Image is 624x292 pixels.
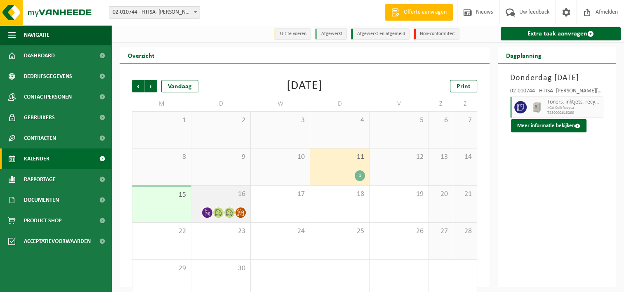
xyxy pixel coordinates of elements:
[287,80,323,92] div: [DATE]
[314,153,365,162] span: 11
[457,116,473,125] span: 7
[450,80,477,92] a: Print
[145,80,157,92] span: Volgende
[457,227,473,236] span: 28
[510,88,603,97] div: 02-010744 - HTISA- [PERSON_NAME][GEOGRAPHIC_DATA]
[457,190,473,199] span: 21
[433,190,449,199] span: 20
[195,264,246,273] span: 30
[429,97,453,111] td: Z
[433,116,449,125] span: 6
[374,190,424,199] span: 19
[355,170,365,181] div: 1
[370,97,429,111] td: V
[195,190,246,199] span: 16
[24,87,72,107] span: Contactpersonen
[402,8,449,16] span: Offerte aanvragen
[374,116,424,125] span: 5
[24,128,56,148] span: Contracten
[137,116,187,125] span: 1
[433,153,449,162] span: 13
[547,106,601,111] span: KGA Colli Recyca
[457,83,471,90] span: Print
[453,97,478,111] td: Z
[374,227,424,236] span: 26
[498,47,550,63] h2: Dagplanning
[315,28,347,40] li: Afgewerkt
[24,107,55,128] span: Gebruikers
[433,227,449,236] span: 27
[547,111,601,115] span: T250002613289
[195,116,246,125] span: 2
[109,7,200,18] span: 02-010744 - HTISA- SKOG - GENT
[137,191,187,200] span: 15
[385,4,453,21] a: Offerte aanvragen
[132,80,144,92] span: Vorige
[251,97,310,111] td: W
[310,97,370,111] td: D
[161,80,198,92] div: Vandaag
[511,119,586,132] button: Meer informatie bekijken
[314,116,365,125] span: 4
[24,210,61,231] span: Product Shop
[109,6,200,19] span: 02-010744 - HTISA- SKOG - GENT
[255,190,306,199] span: 17
[314,190,365,199] span: 18
[24,66,72,87] span: Bedrijfsgegevens
[24,231,91,252] span: Acceptatievoorwaarden
[255,116,306,125] span: 3
[24,45,55,66] span: Dashboard
[120,47,163,63] h2: Overzicht
[510,72,603,84] h3: Donderdag [DATE]
[351,28,410,40] li: Afgewerkt en afgemeld
[24,169,56,190] span: Rapportage
[195,153,246,162] span: 9
[314,227,365,236] span: 25
[137,227,187,236] span: 22
[274,28,311,40] li: Uit te voeren
[547,99,601,106] span: Toners, inktjets, recycleerbaar, gevaarlijk
[191,97,251,111] td: D
[132,97,191,111] td: M
[255,153,306,162] span: 10
[137,264,187,273] span: 29
[531,101,543,113] img: IC-CB-0000-00-01
[457,153,473,162] span: 14
[24,148,49,169] span: Kalender
[137,153,187,162] span: 8
[195,227,246,236] span: 23
[24,190,59,210] span: Documenten
[501,27,621,40] a: Extra taak aanvragen
[374,153,424,162] span: 12
[414,28,459,40] li: Non-conformiteit
[255,227,306,236] span: 24
[24,25,49,45] span: Navigatie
